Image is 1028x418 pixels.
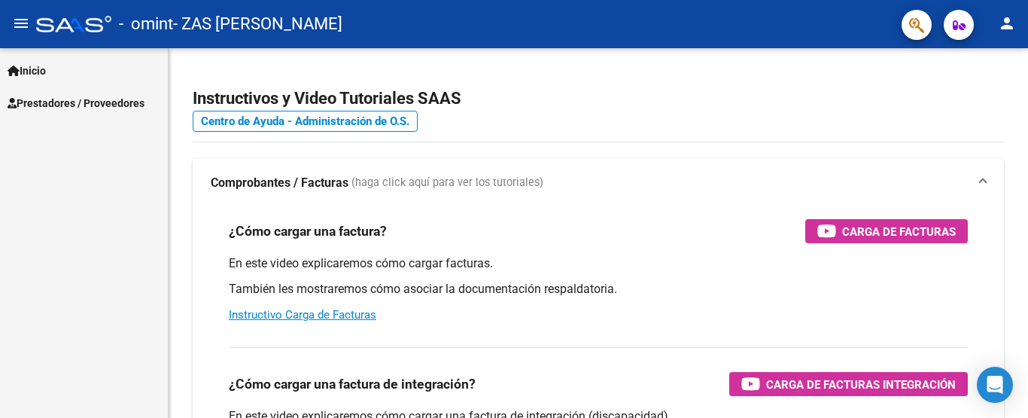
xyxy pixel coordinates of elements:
[211,175,348,191] strong: Comprobantes / Facturas
[193,84,1004,113] h2: Instructivos y Video Tutoriales SAAS
[229,374,476,395] h3: ¿Cómo cargar una factura de integración?
[229,221,387,242] h3: ¿Cómo cargar una factura?
[998,14,1016,32] mat-icon: person
[977,367,1013,403] div: Open Intercom Messenger
[766,375,956,394] span: Carga de Facturas Integración
[229,255,968,272] p: En este video explicaremos cómo cargar facturas.
[8,95,144,111] span: Prestadores / Proveedores
[351,175,543,191] span: (haga click aquí para ver los tutoriales)
[193,111,418,132] a: Centro de Ayuda - Administración de O.S.
[193,159,1004,207] mat-expansion-panel-header: Comprobantes / Facturas (haga click aquí para ver los tutoriales)
[229,281,968,297] p: También les mostraremos cómo asociar la documentación respaldatoria.
[173,8,342,41] span: - ZAS [PERSON_NAME]
[119,8,173,41] span: - omint
[729,372,968,396] button: Carga de Facturas Integración
[8,63,46,79] span: Inicio
[229,308,376,322] a: Instructivo Carga de Facturas
[805,219,968,243] button: Carga de Facturas
[12,14,30,32] mat-icon: menu
[842,222,956,241] span: Carga de Facturas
